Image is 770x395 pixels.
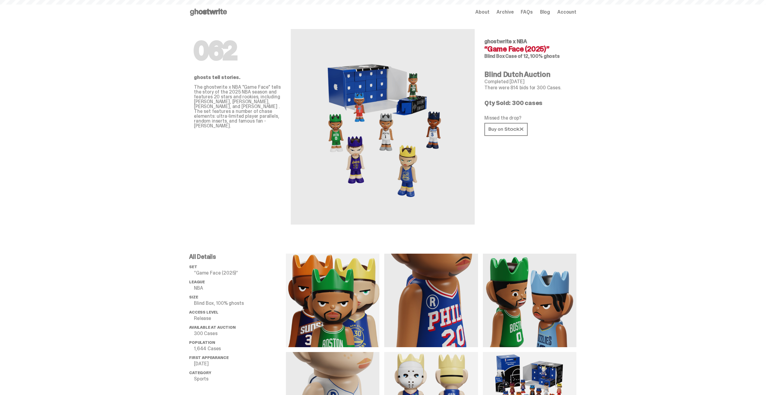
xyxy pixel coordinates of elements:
p: 300 Cases [194,331,286,336]
p: [DATE] [194,361,286,366]
a: FAQs [521,10,532,15]
p: Qty Sold: 300 cases [484,100,572,106]
img: media gallery image [483,254,576,347]
span: Case of 12, 100% ghosts [505,53,559,59]
p: Blind Box, 100% ghosts [194,301,286,306]
span: Size [189,295,198,300]
img: media gallery image [286,254,379,347]
p: 1,644 Cases [194,346,286,351]
span: ghostwrite x NBA [484,38,527,45]
p: The ghostwrite x NBA "Game Face" tells the story of the 2025 NBA season and features 20 stars and... [194,85,281,128]
p: All Details [189,254,286,260]
a: Blog [540,10,550,15]
h4: Blind Dutch Auction [484,71,572,78]
p: NBA [194,286,286,291]
span: Available at Auction [189,325,236,330]
span: Blind Box [484,53,505,59]
h4: “Game Face (2025)” [484,45,572,53]
a: About [475,10,489,15]
a: Account [557,10,576,15]
p: There were 814 bids for 300 Cases. [484,85,572,90]
p: “Game Face (2025)” [194,271,286,275]
span: League [189,279,205,285]
a: Archive [496,10,513,15]
p: ghosts tell stories. [194,75,281,80]
span: Access Level [189,310,218,315]
p: Missed the drop? [484,116,572,120]
img: media gallery image [384,254,478,347]
p: Release [194,316,286,321]
img: NBA&ldquo;Game Face (2025)&rdquo; [316,44,449,210]
span: Category [189,370,211,375]
span: set [189,264,197,269]
h1: 062 [194,39,281,63]
span: Population [189,340,215,345]
p: Sports [194,377,286,381]
span: First Appearance [189,355,228,360]
p: Completed [DATE] [484,79,572,84]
